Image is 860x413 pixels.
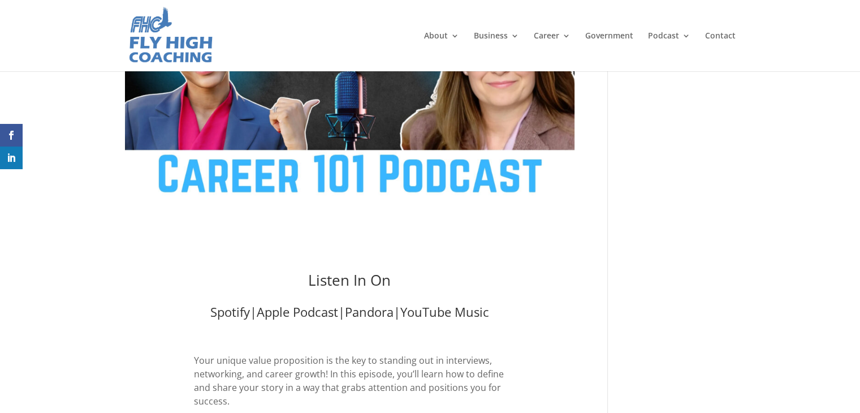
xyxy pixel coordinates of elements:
a: Career [534,32,571,71]
a: Apple Podcast [257,303,338,320]
span: Listen In On [308,270,391,290]
a: Pandora [345,303,394,320]
a: Business [474,32,519,71]
a: Podcast [648,32,690,71]
a: About [424,32,459,71]
a: Government [585,32,633,71]
a: Spotify [210,303,250,320]
iframe: Responsive Wordpress Sidebar Contact Form [625,9,735,392]
a: YouTube Music [400,303,489,320]
span: Your unique value proposition is the key to standing out in interviews, networking, and career gr... [194,354,504,407]
h3: | | | [194,306,505,324]
img: Fly High Coaching [127,6,214,66]
a: Contact [705,32,736,71]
